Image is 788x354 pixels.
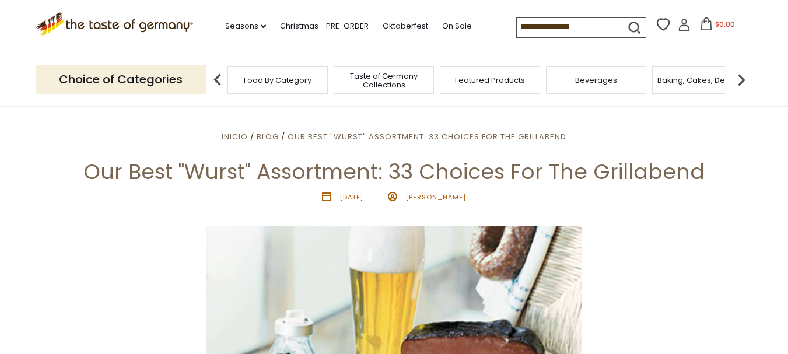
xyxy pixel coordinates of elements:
[339,192,363,202] time: [DATE]
[36,159,752,185] h1: Our Best "Wurst" Assortment: 33 Choices For The Grillabend
[575,76,617,85] a: Beverages
[36,65,206,94] p: Choice of Categories
[730,68,753,92] img: next arrow
[288,131,566,142] a: Our Best "Wurst" Assortment: 33 Choices For The Grillabend
[715,19,735,29] span: $0.00
[244,76,311,85] a: Food By Category
[337,72,430,89] a: Taste of Germany Collections
[383,20,428,33] a: Oktoberfest
[657,76,748,85] a: Baking, Cakes, Desserts
[455,76,525,85] a: Featured Products
[405,192,466,202] span: [PERSON_NAME]
[257,131,279,142] a: Blog
[442,20,472,33] a: On Sale
[693,17,743,35] button: $0.00
[222,131,248,142] a: Inicio
[225,20,266,33] a: Seasons
[280,20,369,33] a: Christmas - PRE-ORDER
[206,68,229,92] img: previous arrow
